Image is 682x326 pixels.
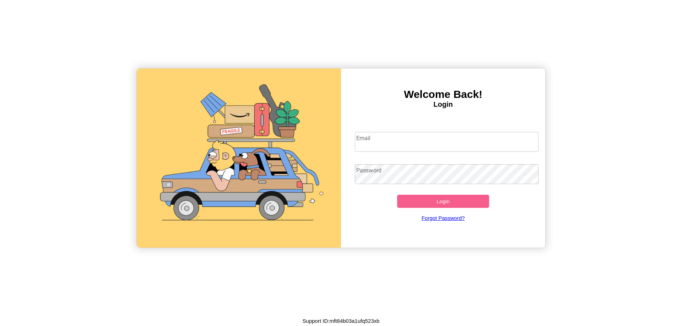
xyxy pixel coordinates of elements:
[303,316,380,326] p: Support ID: mft84b03a1ufq523xb
[397,195,489,208] button: Login
[341,88,545,100] h3: Welcome Back!
[341,100,545,109] h4: Login
[351,208,535,228] a: Forgot Password?
[137,68,341,248] img: gif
